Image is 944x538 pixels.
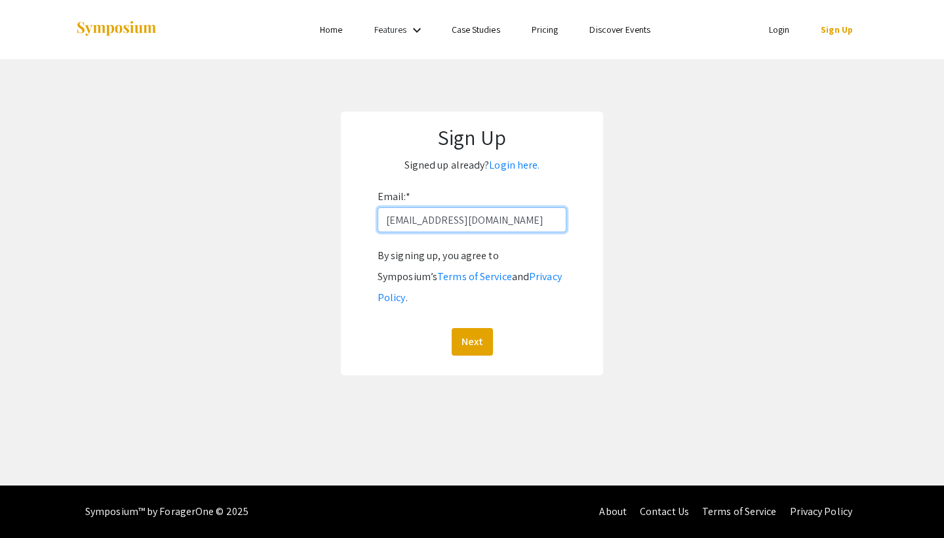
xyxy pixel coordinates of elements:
a: Contact Us [640,505,689,518]
button: Next [452,328,493,356]
iframe: Chat [10,479,56,528]
a: About [599,505,627,518]
mat-icon: Expand Features list [409,22,425,38]
a: Login here. [489,158,540,172]
label: Email: [378,186,410,207]
a: Terms of Service [437,270,512,283]
h1: Sign Up [354,125,590,150]
div: By signing up, you agree to Symposium’s and . [378,245,566,308]
a: Home [320,24,342,35]
a: Login [769,24,790,35]
p: Signed up already? [354,155,590,176]
a: Privacy Policy [378,270,562,304]
img: Symposium by ForagerOne [75,20,157,38]
a: Discover Events [589,24,650,35]
a: Features [374,24,407,35]
div: Symposium™ by ForagerOne © 2025 [85,486,248,538]
a: Terms of Service [702,505,777,518]
a: Privacy Policy [790,505,852,518]
a: Sign Up [821,24,853,35]
a: Case Studies [452,24,500,35]
a: Pricing [532,24,559,35]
